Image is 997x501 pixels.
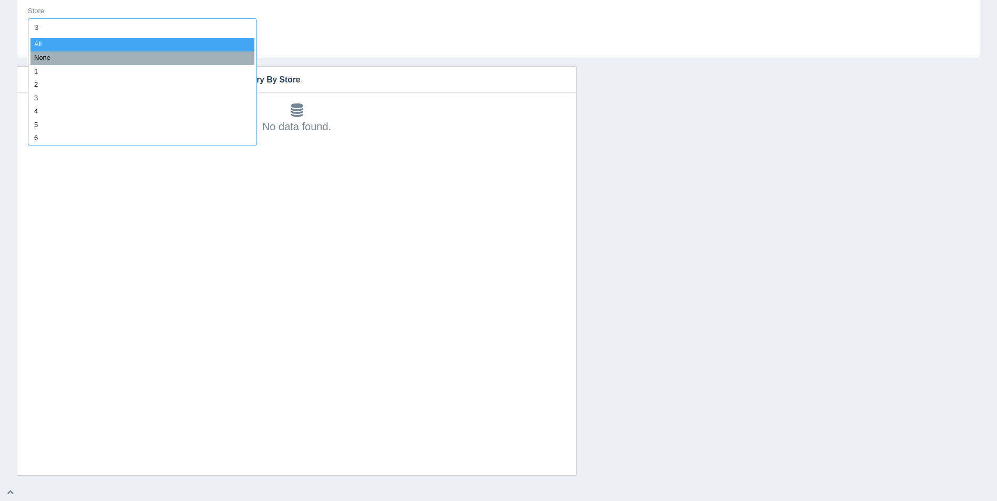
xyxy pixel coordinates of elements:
[30,92,254,106] div: 3
[30,119,254,132] div: 5
[30,38,254,51] div: All
[30,51,254,65] div: None
[30,105,254,119] div: 4
[30,78,254,92] div: 2
[30,65,254,79] div: 1
[30,132,254,145] div: 6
